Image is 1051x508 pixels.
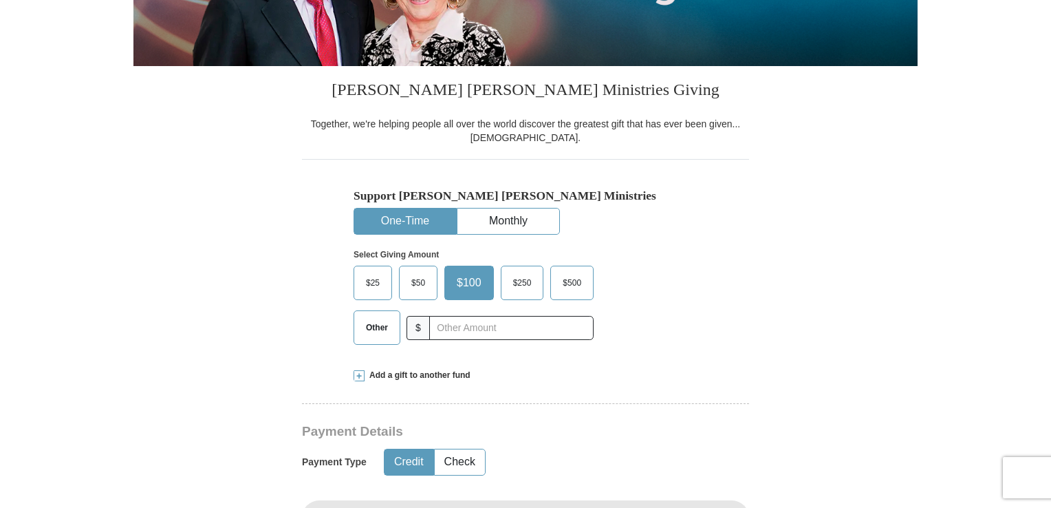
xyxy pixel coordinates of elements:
[302,66,749,117] h3: [PERSON_NAME] [PERSON_NAME] Ministries Giving
[302,117,749,145] div: Together, we're helping people all over the world discover the greatest gift that has ever been g...
[429,316,594,340] input: Other Amount
[354,209,456,234] button: One-Time
[457,209,559,234] button: Monthly
[435,449,485,475] button: Check
[354,189,697,203] h5: Support [PERSON_NAME] [PERSON_NAME] Ministries
[365,370,470,381] span: Add a gift to another fund
[404,273,432,293] span: $50
[359,317,395,338] span: Other
[359,273,387,293] span: $25
[556,273,588,293] span: $500
[407,316,430,340] span: $
[302,456,367,468] h5: Payment Type
[354,250,439,260] strong: Select Giving Amount
[450,273,488,293] span: $100
[302,424,653,440] h3: Payment Details
[506,273,539,293] span: $250
[384,449,433,475] button: Credit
